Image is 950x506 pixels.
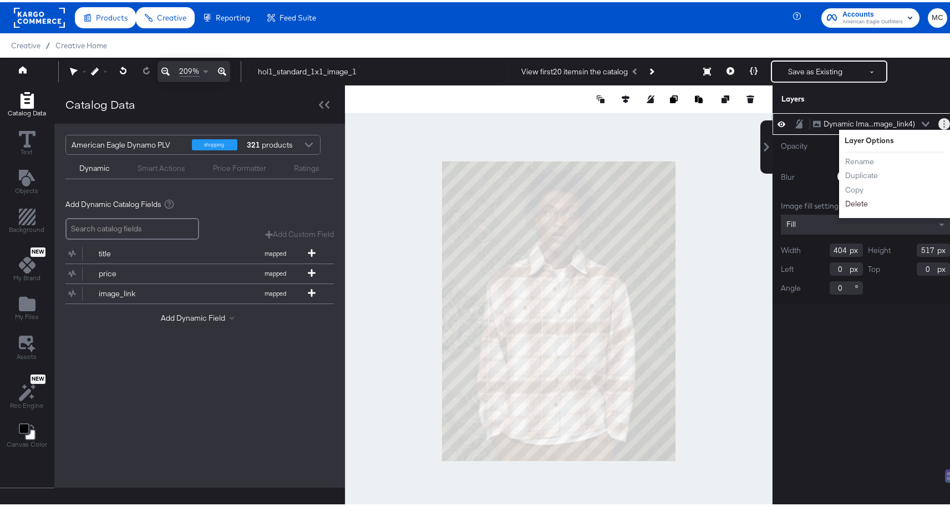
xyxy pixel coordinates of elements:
span: New [31,246,45,254]
span: New [31,373,45,381]
div: Catalog Data [65,94,135,110]
button: Text [12,126,42,158]
div: Ratings [294,161,319,171]
button: Add Custom Field [265,227,334,237]
button: Add Rectangle [3,204,52,236]
span: / [40,39,55,48]
button: Add Text [9,165,45,196]
span: Creative [157,11,186,20]
span: Assets [17,350,37,359]
label: Top [868,262,881,272]
button: Add Dynamic Field [161,311,238,321]
button: Duplicate [845,168,878,179]
button: NewMy Brand [7,243,47,284]
button: Add Rectangle [1,87,53,119]
span: Objects [16,184,39,193]
div: American Eagle Dynamo PLV [72,133,184,152]
svg: Copy image [670,93,678,101]
div: image_link [99,286,179,297]
div: Dynamic [79,161,110,171]
div: Smart Actions [138,161,185,171]
span: Background [9,223,45,232]
button: pricemapped [65,262,320,281]
button: Rename [845,154,875,165]
span: My Files [15,310,39,319]
label: Blur [781,170,831,180]
span: mapped [245,247,306,255]
button: Next Product [643,59,659,79]
span: Catalog Data [8,107,46,115]
label: Height [868,243,891,254]
span: Creative [11,39,40,48]
button: NewRec Engine [3,370,50,411]
div: image_linkmapped [65,282,334,301]
button: MC [928,6,947,26]
div: View first 20 items in the catalog [521,64,628,75]
div: Image fill setting [781,199,950,209]
input: Search catalog fields [65,216,199,237]
div: shopping [192,137,237,148]
button: Layer Options [938,116,950,128]
button: Assets [11,330,44,362]
div: Layer Options [845,133,944,144]
span: Feed Suite [280,11,316,20]
div: pricemapped [65,262,334,281]
a: Creative Home [55,39,107,48]
button: Paste image [695,92,706,103]
div: Layers [781,92,895,102]
div: products [246,133,279,152]
div: Price Formatter [213,161,266,171]
span: My Brand [13,271,40,280]
button: Copy image [670,92,681,103]
button: Add Files [8,291,45,323]
span: American Eagle Outfitters [842,16,903,24]
label: Opacity [781,139,831,149]
button: Dynamic Ima...mage_link4) [812,116,916,128]
svg: Paste image [695,93,703,101]
span: Products [96,11,128,20]
label: Left [781,262,794,272]
div: Dynamic Ima...mage_link4) [824,117,915,127]
button: Save as Existing [772,59,858,79]
label: Width [781,243,801,254]
button: Copy [845,182,864,194]
div: price [99,266,179,277]
button: image_linkmapped [65,282,320,301]
strong: 321 [246,133,262,152]
span: 209% [180,64,200,74]
button: AccountsAmerican Eagle Outfitters [821,6,919,26]
span: Fill [786,217,796,227]
span: Rec Engine [10,399,44,408]
span: Accounts [842,7,903,18]
span: Text [21,145,33,154]
span: mapped [245,287,306,295]
div: title [99,246,179,257]
span: Reporting [216,11,250,20]
div: titlemapped [65,242,334,261]
button: titlemapped [65,242,320,261]
span: mapped [245,267,306,275]
label: Angle [781,281,801,291]
span: Add Dynamic Catalog Fields [65,197,161,208]
span: MC [932,9,943,22]
span: Canvas Color [7,438,47,447]
button: Delete [845,196,868,208]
